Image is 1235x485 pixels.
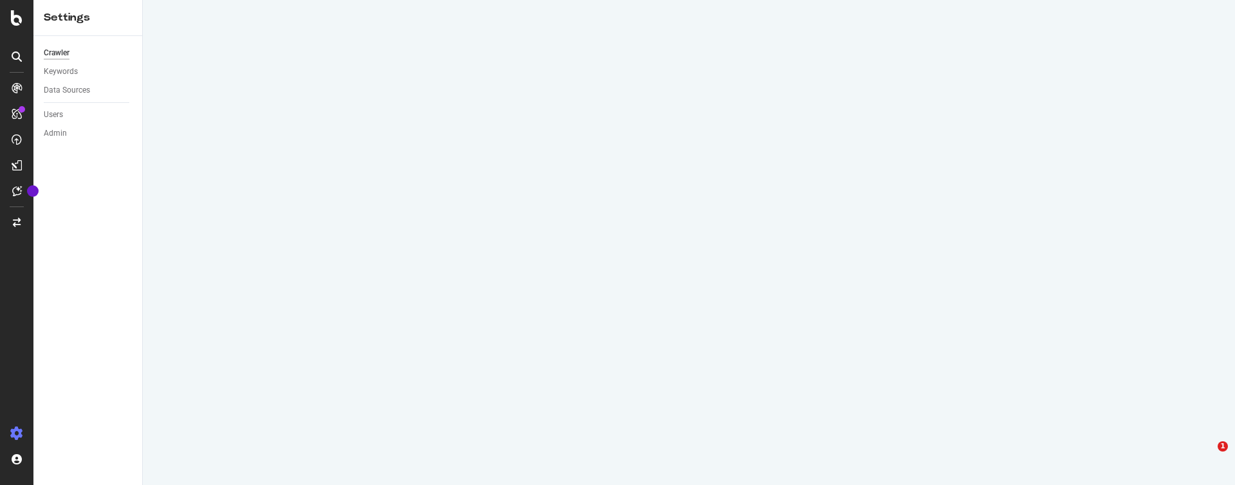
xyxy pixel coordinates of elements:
[44,84,90,97] div: Data Sources
[44,127,133,140] a: Admin
[44,84,133,97] a: Data Sources
[1218,441,1228,452] span: 1
[44,46,133,60] a: Crawler
[44,65,78,78] div: Keywords
[44,65,133,78] a: Keywords
[44,127,67,140] div: Admin
[44,46,69,60] div: Crawler
[44,108,63,122] div: Users
[44,10,132,25] div: Settings
[1191,441,1222,472] iframe: Intercom live chat
[27,185,39,197] div: Tooltip anchor
[44,108,133,122] a: Users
